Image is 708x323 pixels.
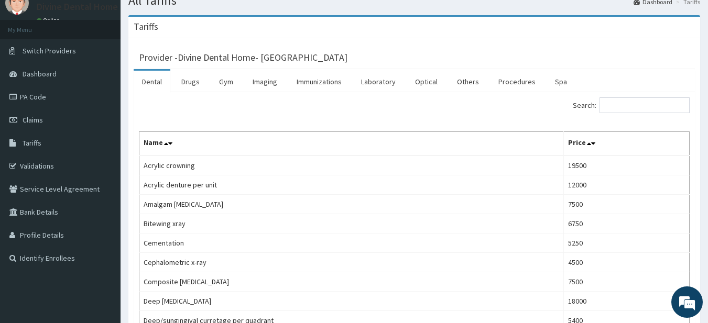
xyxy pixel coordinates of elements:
a: Others [449,71,487,93]
label: Search: [573,97,690,113]
td: 4500 [563,253,689,272]
td: Acrylic crowning [139,155,564,175]
p: Divine Dental Home [37,2,118,12]
td: Composite [MEDICAL_DATA] [139,272,564,292]
th: Name [139,132,564,156]
th: Price [563,132,689,156]
td: Deep [MEDICAL_DATA] [139,292,564,311]
a: Spa [547,71,575,93]
span: Dashboard [23,69,57,79]
td: 6750 [563,214,689,233]
span: Tariffs [23,138,41,148]
td: 12000 [563,175,689,195]
td: Acrylic denture per unit [139,175,564,195]
a: Laboratory [353,71,404,93]
td: 18000 [563,292,689,311]
a: Gym [211,71,242,93]
td: 19500 [563,155,689,175]
a: Drugs [173,71,208,93]
span: Switch Providers [23,46,76,55]
span: Claims [23,115,43,125]
td: Cementation [139,233,564,253]
td: 7500 [563,272,689,292]
a: Dental [134,71,170,93]
a: Imaging [244,71,286,93]
a: Procedures [490,71,544,93]
td: Bitewing xray [139,214,564,233]
td: 7500 [563,195,689,214]
h3: Tariffs [134,22,158,31]
td: Amalgam [MEDICAL_DATA] [139,195,564,214]
td: Cephalometric x-ray [139,253,564,272]
input: Search: [600,97,690,113]
a: Immunizations [288,71,350,93]
h3: Provider - Divine Dental Home- [GEOGRAPHIC_DATA] [139,53,347,62]
td: 5250 [563,233,689,253]
a: Optical [407,71,446,93]
a: Online [37,17,62,24]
